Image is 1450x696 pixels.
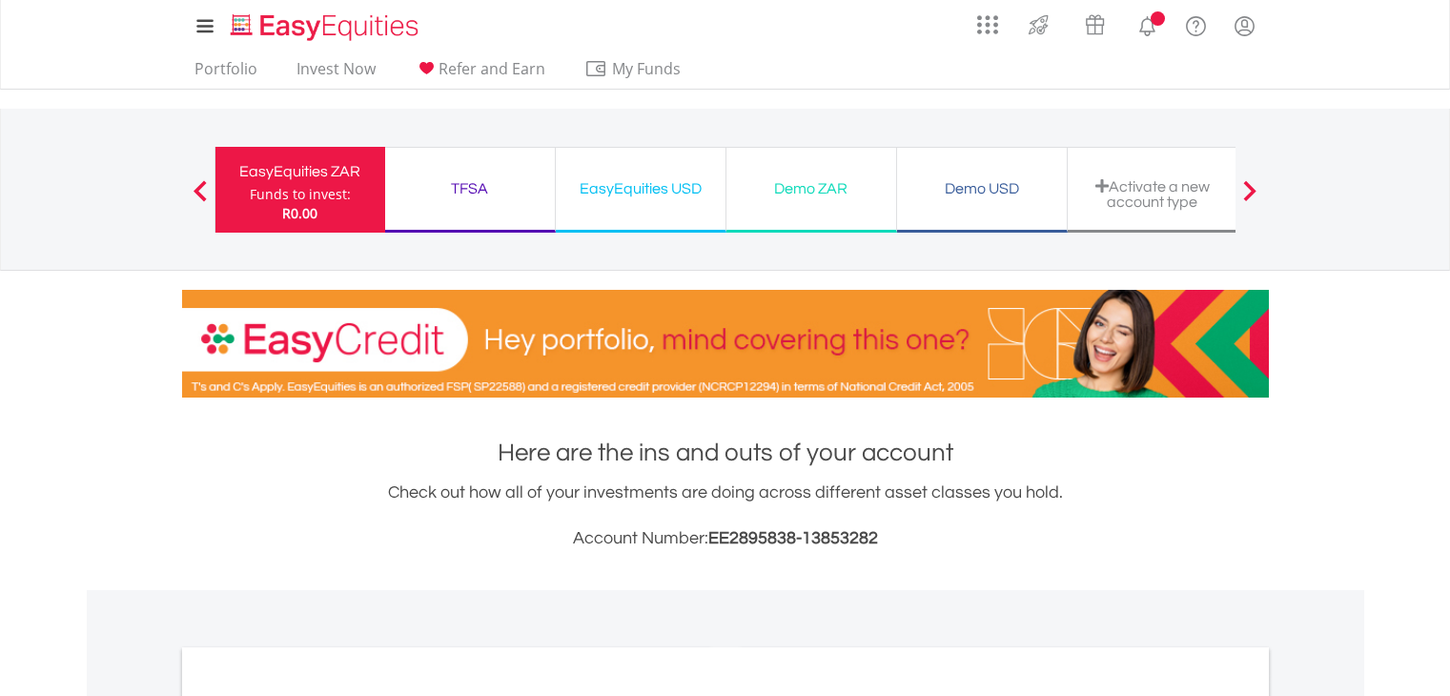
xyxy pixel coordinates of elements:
[1079,178,1226,210] div: Activate a new account type
[182,436,1269,470] h1: Here are the ins and outs of your account
[227,11,426,43] img: EasyEquities_Logo.png
[289,59,383,89] a: Invest Now
[439,58,545,79] span: Refer and Earn
[1079,10,1111,40] img: vouchers-v2.svg
[1172,5,1220,43] a: FAQ's and Support
[250,185,351,204] div: Funds to invest:
[227,158,374,185] div: EasyEquities ZAR
[584,56,709,81] span: My Funds
[567,175,714,202] div: EasyEquities USD
[1123,5,1172,43] a: Notifications
[1023,10,1054,40] img: thrive-v2.svg
[909,175,1055,202] div: Demo USD
[407,59,553,89] a: Refer and Earn
[187,59,265,89] a: Portfolio
[182,480,1269,552] div: Check out how all of your investments are doing across different asset classes you hold.
[738,175,885,202] div: Demo ZAR
[977,14,998,35] img: grid-menu-icon.svg
[708,529,878,547] span: EE2895838-13853282
[223,5,426,43] a: Home page
[1220,5,1269,47] a: My Profile
[182,525,1269,552] h3: Account Number:
[1067,5,1123,40] a: Vouchers
[397,175,543,202] div: TFSA
[182,290,1269,398] img: EasyCredit Promotion Banner
[282,204,317,222] span: R0.00
[965,5,1011,35] a: AppsGrid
